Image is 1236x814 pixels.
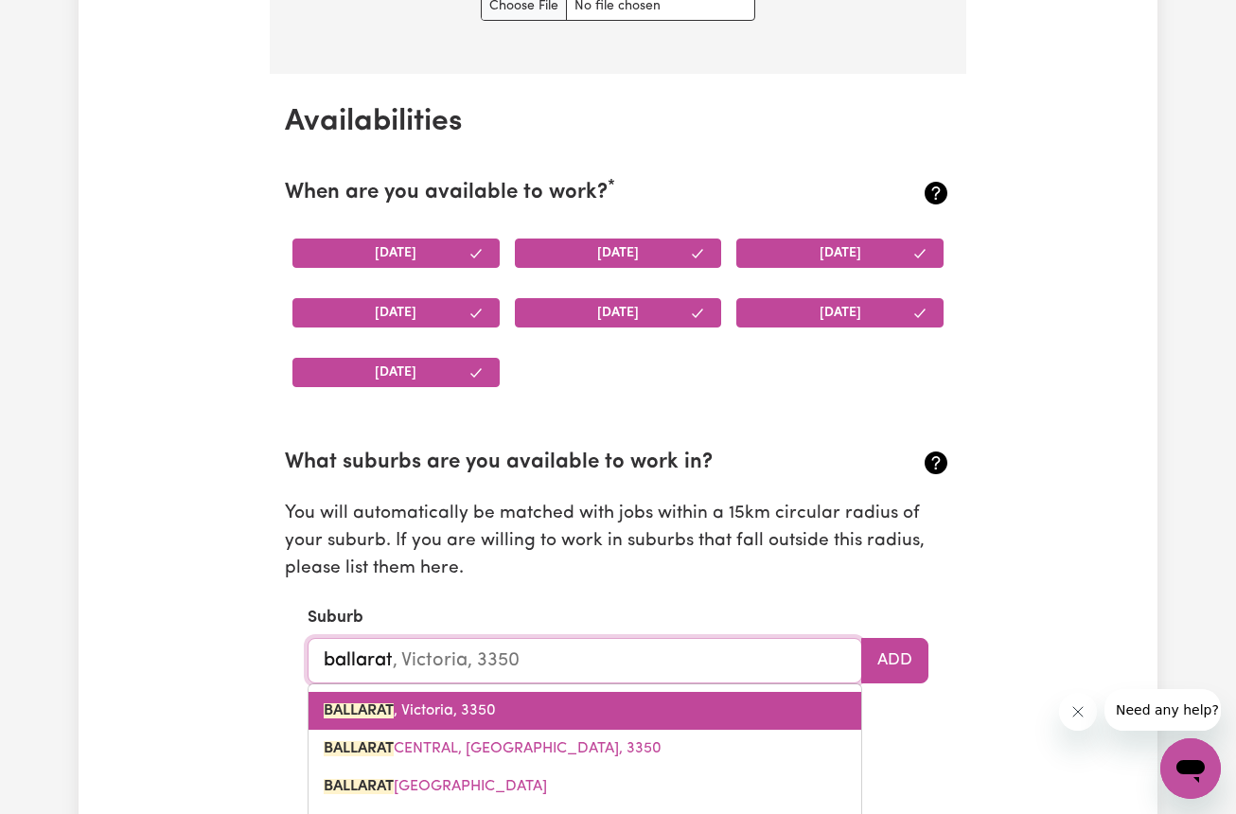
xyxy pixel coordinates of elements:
[1160,738,1221,799] iframe: Button to launch messaging window
[292,298,500,327] button: [DATE]
[736,239,944,268] button: [DATE]
[324,779,547,794] span: [GEOGRAPHIC_DATA]
[515,239,722,268] button: [DATE]
[1104,689,1221,731] iframe: Message from company
[324,703,394,718] mark: BALLARAT
[324,703,496,718] span: , Victoria, 3350
[515,298,722,327] button: [DATE]
[285,104,951,140] h2: Availabilities
[285,501,951,582] p: You will automatically be matched with jobs within a 15km circular radius of your suburb. If you ...
[309,692,861,730] a: BALLARAT, Victoria, 3350
[861,638,928,683] button: Add to preferred suburbs
[308,606,363,630] label: Suburb
[309,768,861,805] a: BALLARAT EAST, Victoria, 3350
[324,741,662,756] span: CENTRAL, [GEOGRAPHIC_DATA], 3350
[324,741,394,756] mark: BALLARAT
[285,181,840,206] h2: When are you available to work?
[736,298,944,327] button: [DATE]
[324,779,394,794] mark: BALLARAT
[308,638,862,683] input: e.g. North Bondi, New South Wales
[292,358,500,387] button: [DATE]
[292,239,500,268] button: [DATE]
[1059,693,1097,731] iframe: Close message
[309,730,861,768] a: BALLARAT CENTRAL, Victoria, 3350
[285,451,840,476] h2: What suburbs are you available to work in?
